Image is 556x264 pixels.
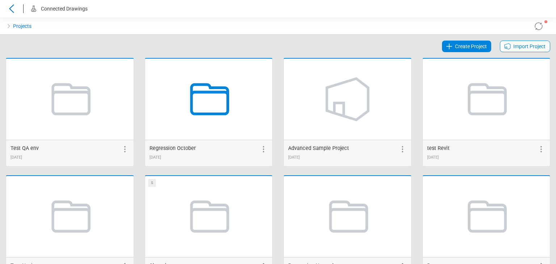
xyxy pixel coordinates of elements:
div: S [148,179,156,187]
span: test Revit [427,145,450,151]
div: Advanced Sample Project [288,144,349,152]
a: Projects [13,22,31,30]
span: Import Project [513,42,546,51]
div: test Revit [427,144,450,152]
div: Regression October [149,144,196,152]
span: Connected Drawings [41,6,88,12]
span: Test QA env [10,145,39,151]
a: Create Project [442,41,491,52]
span: Create Project [455,42,487,51]
span: 10/09/2024 13:20:08 [427,155,439,160]
span: 09/26/2024 15:35:19 [10,155,22,160]
span: 10/04/2024 15:40:24 [149,155,161,160]
div: Test QA env [10,144,39,152]
span: 10/08/2024 11:28:32 [288,155,300,160]
span: Advanced Sample Project [288,145,349,151]
span: Regression October [149,145,196,151]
